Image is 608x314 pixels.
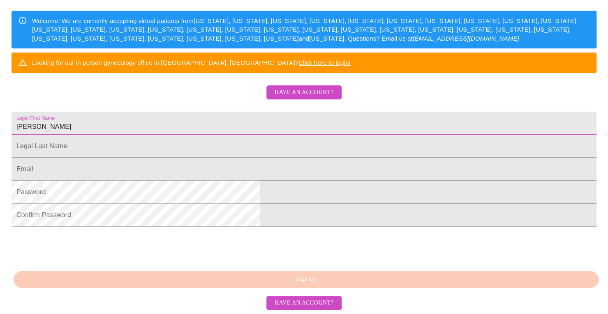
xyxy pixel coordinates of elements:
a: Have an account? [264,94,344,101]
a: Have an account? [264,299,344,306]
button: Have an account? [266,85,342,100]
button: Have an account? [266,296,342,310]
div: Welcome! We are currently accepting virtual patients from [US_STATE], [US_STATE], [US_STATE], [US... [32,13,590,46]
span: Have an account? [275,298,333,308]
a: Click here to login! [298,59,351,66]
span: Have an account? [275,87,333,98]
div: Looking for our in person gynecology office in [GEOGRAPHIC_DATA], [GEOGRAPHIC_DATA]? [32,55,351,70]
em: [EMAIL_ADDRESS][DOMAIN_NAME] [413,35,519,42]
iframe: reCAPTCHA [12,231,136,263]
